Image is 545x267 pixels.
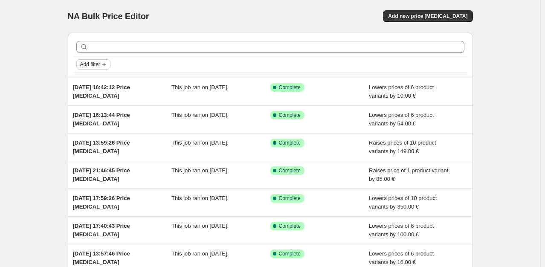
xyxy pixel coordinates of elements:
span: Lowers prices of 6 product variants by 54.00 € [369,112,434,127]
span: Complete [279,195,301,202]
span: Complete [279,84,301,91]
span: [DATE] 16:42:12 Price [MEDICAL_DATA] [73,84,130,99]
span: Add filter [80,61,100,68]
span: Complete [279,250,301,257]
span: This job ran on [DATE]. [171,112,229,118]
span: Complete [279,139,301,146]
span: Complete [279,112,301,119]
span: Lowers prices of 6 product variants by 10.00 € [369,84,434,99]
span: This job ran on [DATE]. [171,84,229,90]
span: This job ran on [DATE]. [171,223,229,229]
span: Lowers prices of 6 product variants by 100.00 € [369,223,434,238]
span: [DATE] 13:57:46 Price [MEDICAL_DATA] [73,250,130,265]
span: Add new price [MEDICAL_DATA] [388,13,467,20]
span: [DATE] 17:59:26 Price [MEDICAL_DATA] [73,195,130,210]
span: NA Bulk Price Editor [68,12,149,21]
button: Add new price [MEDICAL_DATA] [383,10,473,22]
button: Add filter [76,59,110,70]
span: [DATE] 13:59:26 Price [MEDICAL_DATA] [73,139,130,154]
span: This job ran on [DATE]. [171,195,229,201]
span: This job ran on [DATE]. [171,167,229,174]
span: This job ran on [DATE]. [171,250,229,257]
span: [DATE] 16:13:44 Price [MEDICAL_DATA] [73,112,130,127]
span: Complete [279,167,301,174]
span: Lowers prices of 10 product variants by 350.00 € [369,195,437,210]
span: Raises prices of 10 product variants by 149.00 € [369,139,436,154]
span: [DATE] 21:46:45 Price [MEDICAL_DATA] [73,167,130,182]
span: This job ran on [DATE]. [171,139,229,146]
span: Complete [279,223,301,229]
span: Raises price of 1 product variant by 85.00 € [369,167,448,182]
span: Lowers prices of 6 product variants by 16.00 € [369,250,434,265]
span: [DATE] 17:40:43 Price [MEDICAL_DATA] [73,223,130,238]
